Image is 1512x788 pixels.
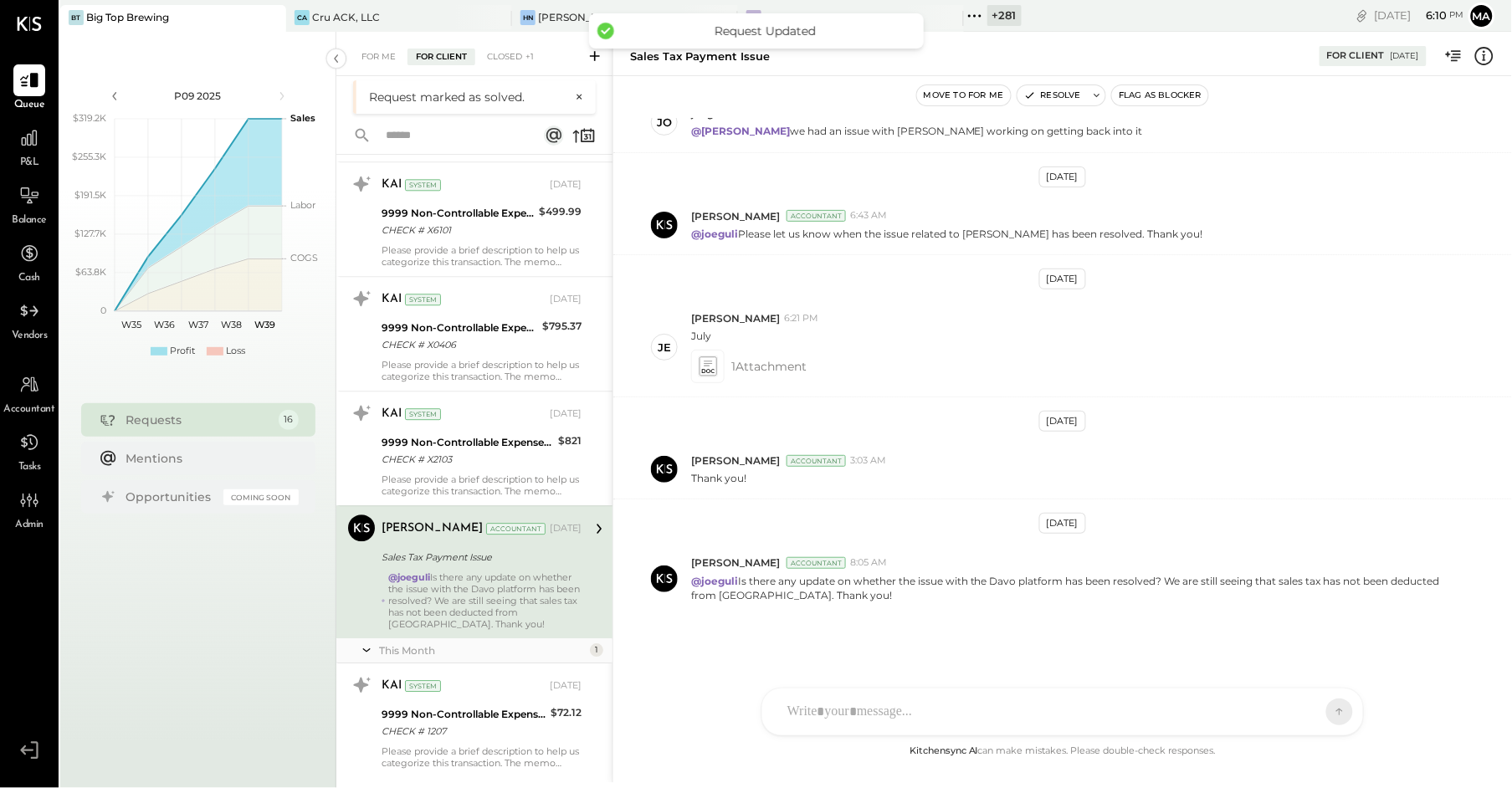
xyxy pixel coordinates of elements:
text: W37 [188,319,208,330]
span: [PERSON_NAME] [691,311,780,325]
span: Admin [15,518,44,533]
div: [DATE] [1039,513,1086,534]
div: [DATE] [550,178,582,192]
div: [DATE] [1375,8,1464,23]
div: Request Updated [623,23,907,38]
div: Requests [126,412,270,428]
strong: @joeguli [691,575,738,587]
a: Admin [1,484,58,533]
div: Accountant [787,557,846,569]
div: Opportunities [126,489,215,505]
span: Queue [14,98,45,113]
span: Cash [18,271,40,286]
div: je [658,340,671,356]
div: [PERSON_NAME]'s Nashville [538,10,681,24]
div: [DATE] [1039,269,1086,289]
div: 9999 Non-Controllable Expenses:Other Income and Expenses:To Be Classified P&L [382,320,537,336]
strong: @joeguli [388,571,430,583]
p: we had an issue with [PERSON_NAME] working on getting back into it [691,124,1143,138]
span: 3:03 AM [850,454,886,468]
div: [PERSON_NAME] [382,520,483,537]
text: W38 [221,319,242,330]
div: KAI [382,406,402,422]
button: × [566,90,583,105]
div: CHECK # X2103 [382,451,553,468]
div: Please provide a brief description to help us categorize this transaction. The memo might be help... [382,359,582,382]
div: Is there any update on whether the issue with the Davo platform has been resolved? We are still s... [388,571,582,630]
div: + 281 [987,5,1022,26]
div: [DATE] [1039,411,1086,432]
span: Balance [12,213,47,228]
div: $72.12 [551,704,582,721]
div: 9999 Non-Controllable Expenses:Other Income and Expenses:To Be Classified P&L [382,205,534,222]
span: [PERSON_NAME] [691,453,780,468]
div: [DATE] [1391,50,1419,62]
div: Please provide a brief description to help us categorize this transaction. The memo might be help... [382,244,582,268]
text: $191.5K [74,189,106,201]
a: Cash [1,238,58,286]
strong: @[PERSON_NAME] [691,125,790,137]
span: P&L [20,156,39,171]
div: Sales Tax Payment Issue [382,549,577,565]
div: 9999 Non-Controllable Expenses:Other Income and Expenses:To Be Classified P&L [382,706,546,723]
text: $63.8K [75,266,106,278]
span: [PERSON_NAME] [691,555,780,570]
div: BT [69,10,84,25]
div: $821 [558,432,582,449]
div: CHECK # 1207 [382,723,546,739]
a: Accountant [1,369,58,417]
text: $255.3K [72,151,106,162]
button: Move to for me [917,85,1011,105]
span: Tasks [18,460,41,475]
button: Flag as Blocker [1112,85,1208,105]
p: Please let us know when the issue related to [PERSON_NAME] has been resolved. Thank you! [691,227,1203,241]
span: Vendors [12,329,48,344]
strong: @joeguli [691,228,738,240]
div: [PERSON_NAME]'s Atlanta [764,10,899,24]
text: Sales [290,112,315,124]
div: 16 [279,410,299,430]
div: This Month [379,643,586,658]
div: System [405,179,441,191]
div: Please provide a brief description to help us categorize this transaction. The memo might be help... [382,473,582,497]
div: [DATE] [550,407,582,421]
p: Thank you! [691,471,746,485]
div: Please provide a brief description to help us categorize this transaction. The memo might be help... [382,745,582,769]
span: 1 Attachment [731,350,807,383]
div: P09 2025 [127,89,269,103]
a: Queue [1,64,58,113]
p: July [691,329,711,343]
text: $127.7K [74,228,106,239]
div: 1 [590,643,603,657]
div: Big Top Brewing [86,10,169,24]
div: $499.99 [539,203,582,220]
div: CHECK # X0406 [382,336,537,353]
div: jo [657,115,672,130]
div: Request marked as solved. [369,89,566,105]
text: W39 [254,319,275,330]
button: Ma [1468,3,1495,29]
div: copy link [1354,7,1371,24]
div: KAI [382,177,402,193]
button: Resolve [1017,85,1088,105]
div: $795.37 [542,318,582,335]
div: Mentions [126,450,290,467]
div: System [405,408,441,420]
span: 8:05 AM [850,556,887,570]
text: W36 [154,319,175,330]
span: [PERSON_NAME] [691,209,780,223]
div: KAI [382,678,402,694]
a: Tasks [1,427,58,475]
div: Profit [170,345,195,358]
div: For Me [353,49,404,65]
span: +1 [525,51,534,63]
text: COGS [290,252,318,264]
text: 0 [100,304,106,316]
a: Balance [1,180,58,228]
div: System [405,294,441,305]
div: HN [520,10,536,25]
span: 6:43 AM [850,209,887,223]
div: Accountant [787,455,846,467]
a: Vendors [1,295,58,344]
p: Is there any update on whether the issue with the Davo platform has been resolved? We are still s... [691,574,1458,602]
